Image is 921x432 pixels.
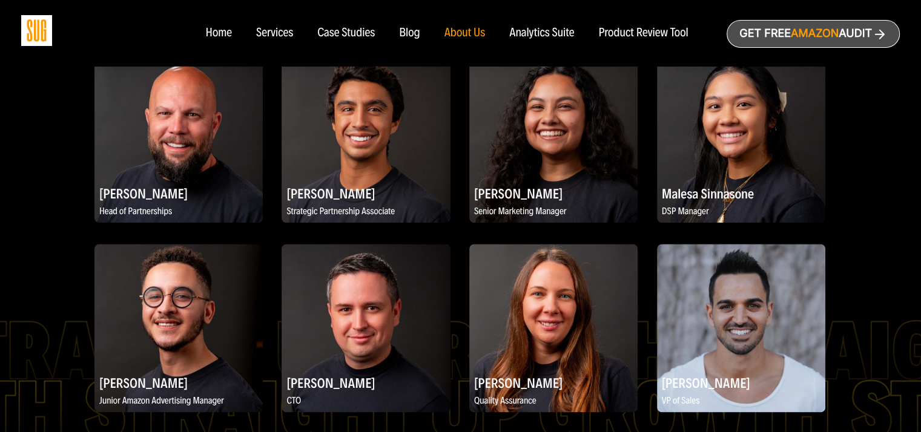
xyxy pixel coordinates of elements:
p: Senior Marketing Manager [469,205,638,220]
a: Blog [399,27,420,40]
a: Analytics Suite [509,27,574,40]
img: Adrianna Lugo, Senior Marketing Manager [469,54,638,223]
p: Strategic Partnership Associate [282,205,450,220]
h2: [PERSON_NAME] [469,371,638,394]
img: Sug [21,15,52,46]
img: Kevin Bradberry, Junior Amazon Advertising Manager [94,244,263,412]
h2: [PERSON_NAME] [282,371,450,394]
p: DSP Manager [657,205,825,220]
a: Services [256,27,293,40]
h2: [PERSON_NAME] [94,182,263,205]
img: Malesa Sinnasone, DSP Manager [657,54,825,223]
img: Jeff Siddiqi, VP of Sales [657,244,825,412]
span: Amazon [791,27,839,40]
h2: [PERSON_NAME] [657,371,825,394]
p: Quality Assurance [469,394,638,409]
h2: [PERSON_NAME] [282,182,450,205]
h2: Malesa Sinnasone [657,182,825,205]
p: VP of Sales [657,394,825,409]
a: Get freeAmazonAudit [727,20,900,48]
a: About Us [444,27,486,40]
a: Product Review Tool [598,27,688,40]
a: Case Studies [317,27,375,40]
img: Viktoriia Komarova, Quality Assurance [469,244,638,412]
img: Aleksei Stojanovic, Strategic Partnership Associate [282,54,450,223]
h2: [PERSON_NAME] [469,182,638,205]
a: Home [205,27,231,40]
p: Head of Partnerships [94,205,263,220]
img: Mark Anderson, Head of Partnerships [94,54,263,223]
p: Junior Amazon Advertising Manager [94,394,263,409]
p: CTO [282,394,450,409]
img: Konstantin Komarov, CTO [282,244,450,412]
h2: [PERSON_NAME] [94,371,263,394]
